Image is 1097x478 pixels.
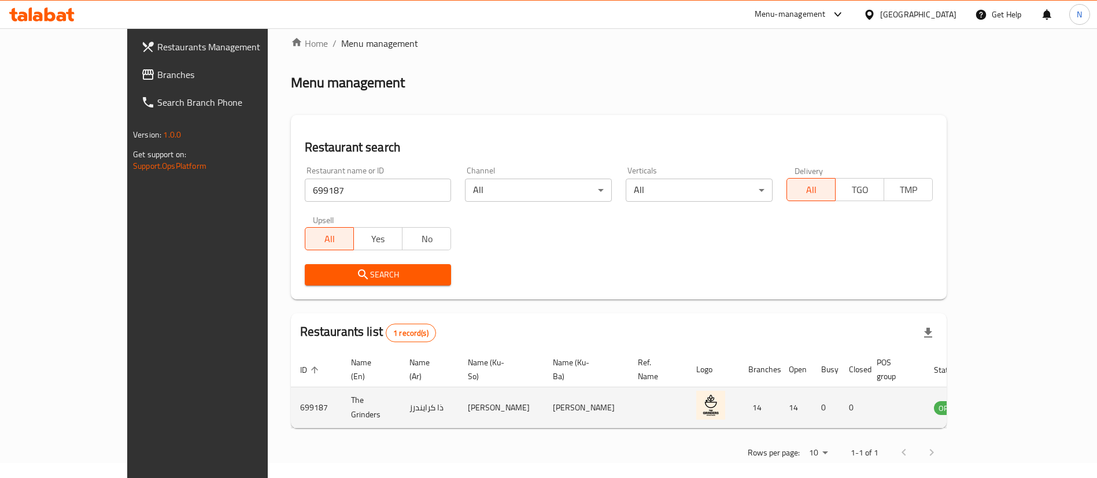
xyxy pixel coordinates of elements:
[748,446,800,460] p: Rows per page:
[132,88,311,116] a: Search Branch Phone
[314,268,442,282] span: Search
[359,231,398,247] span: Yes
[934,363,972,377] span: Status
[333,36,337,50] li: /
[342,387,400,428] td: The Grinders
[291,387,342,428] td: 699187
[409,355,445,383] span: Name (Ar)
[884,178,933,201] button: TMP
[880,8,956,21] div: [GEOGRAPHIC_DATA]
[465,179,612,202] div: All
[459,387,544,428] td: [PERSON_NAME]
[468,355,530,383] span: Name (Ku-So)
[351,355,386,383] span: Name (En)
[305,227,354,250] button: All
[851,446,878,460] p: 1-1 of 1
[696,391,725,420] img: The Grinders
[157,68,301,81] span: Branches
[889,181,928,198] span: TMP
[739,387,780,428] td: 14
[291,352,1025,428] table: enhanced table
[291,73,405,92] h2: Menu management
[400,387,459,428] td: ذا كرايندرز
[914,319,942,347] div: Export file
[300,363,322,377] span: ID
[795,166,823,175] label: Delivery
[386,328,435,339] span: 1 record(s)
[739,352,780,387] th: Branches
[402,227,451,250] button: No
[341,36,418,50] span: Menu management
[133,127,161,142] span: Version:
[300,323,436,342] h2: Restaurants list
[755,8,826,21] div: Menu-management
[133,147,186,162] span: Get support on:
[291,36,947,50] nav: breadcrumb
[157,40,301,54] span: Restaurants Management
[934,401,962,415] div: OPEN
[386,324,436,342] div: Total records count
[132,33,311,61] a: Restaurants Management
[835,178,884,201] button: TGO
[626,179,773,202] div: All
[163,127,181,142] span: 1.0.0
[305,179,452,202] input: Search for restaurant name or ID..
[544,387,629,428] td: [PERSON_NAME]
[553,355,615,383] span: Name (Ku-Ba)
[407,231,446,247] span: No
[310,231,349,247] span: All
[934,402,962,415] span: OPEN
[305,139,933,156] h2: Restaurant search
[133,158,206,173] a: Support.OpsPlatform
[780,352,812,387] th: Open
[305,264,452,286] button: Search
[792,181,831,198] span: All
[353,227,402,250] button: Yes
[780,387,812,428] td: 14
[687,352,739,387] th: Logo
[132,61,311,88] a: Branches
[877,355,911,383] span: POS group
[313,216,334,224] label: Upsell
[840,181,880,198] span: TGO
[812,352,840,387] th: Busy
[157,95,301,109] span: Search Branch Phone
[840,352,867,387] th: Closed
[812,387,840,428] td: 0
[786,178,836,201] button: All
[840,387,867,428] td: 0
[638,355,673,383] span: Ref. Name
[1077,8,1082,21] span: N
[804,444,832,462] div: Rows per page:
